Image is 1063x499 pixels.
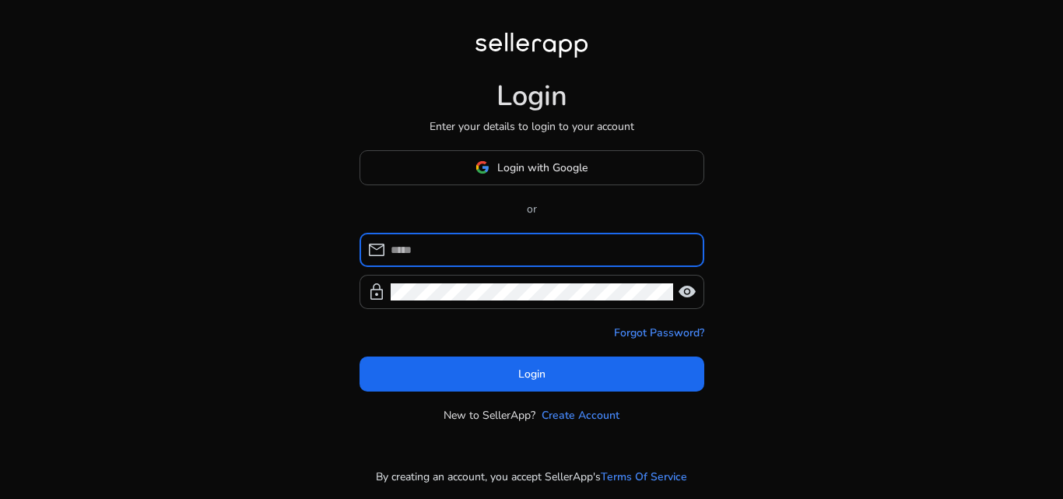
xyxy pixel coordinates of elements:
[367,283,386,301] span: lock
[497,160,588,176] span: Login with Google
[360,201,704,217] p: or
[475,160,489,174] img: google-logo.svg
[360,357,704,392] button: Login
[601,469,687,485] a: Terms Of Service
[430,118,634,135] p: Enter your details to login to your account
[496,79,567,113] h1: Login
[444,407,535,423] p: New to SellerApp?
[542,407,619,423] a: Create Account
[518,366,546,382] span: Login
[360,150,704,185] button: Login with Google
[678,283,696,301] span: visibility
[367,241,386,259] span: mail
[614,325,704,341] a: Forgot Password?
